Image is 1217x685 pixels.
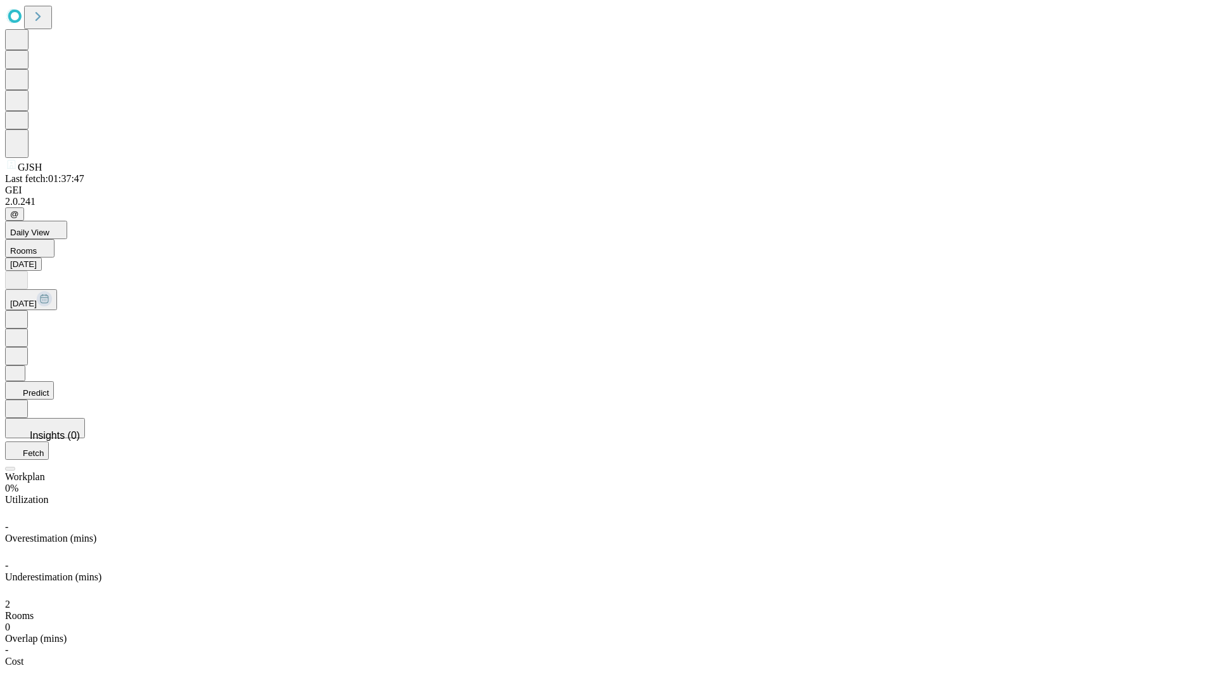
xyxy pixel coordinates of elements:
[5,239,55,258] button: Rooms
[5,196,1212,207] div: 2.0.241
[5,381,54,400] button: Predict
[5,521,8,532] span: -
[30,430,80,441] span: Insights (0)
[5,644,8,655] span: -
[5,571,101,582] span: Underestimation (mins)
[5,289,57,310] button: [DATE]
[5,441,49,460] button: Fetch
[10,228,49,237] span: Daily View
[5,207,24,221] button: @
[5,599,10,610] span: 2
[5,560,8,571] span: -
[5,533,96,544] span: Overestimation (mins)
[5,418,85,438] button: Insights (0)
[10,299,37,308] span: [DATE]
[5,483,18,493] span: 0%
[5,258,42,271] button: [DATE]
[5,185,1212,196] div: GEI
[5,622,10,632] span: 0
[18,162,42,173] span: GJSH
[5,471,45,482] span: Workplan
[5,656,23,667] span: Cost
[5,633,67,644] span: Overlap (mins)
[10,246,37,256] span: Rooms
[10,209,19,219] span: @
[5,173,84,184] span: Last fetch: 01:37:47
[5,494,48,505] span: Utilization
[5,221,67,239] button: Daily View
[5,610,34,621] span: Rooms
